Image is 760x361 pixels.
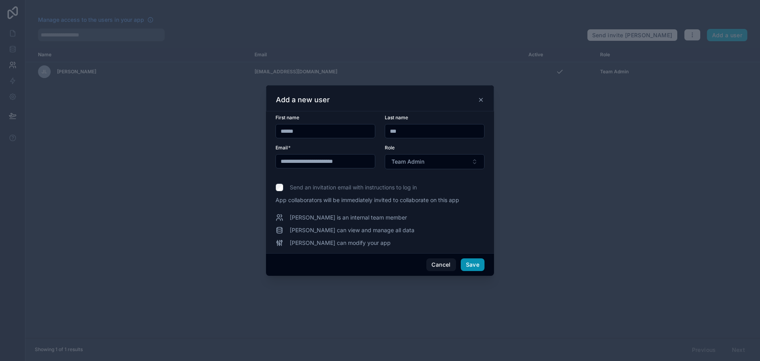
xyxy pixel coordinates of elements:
span: Email [275,145,288,151]
span: App collaborators will be immediately invited to collaborate on this app [275,196,484,204]
input: Send an invitation email with instructions to log in [275,183,283,191]
span: First name [275,115,299,120]
span: [PERSON_NAME] can view and manage all data [290,226,414,234]
span: Send an invitation email with instructions to log in [290,183,417,191]
button: Cancel [426,258,456,271]
span: [PERSON_NAME] can modify your app [290,239,391,247]
span: [PERSON_NAME] is an internal team member [290,214,407,222]
span: Last name [385,115,408,120]
button: Select Button [385,154,484,169]
span: Role [385,145,395,151]
h3: Add a new user [276,95,330,105]
span: Team Admin [391,158,424,166]
button: Save [461,258,484,271]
